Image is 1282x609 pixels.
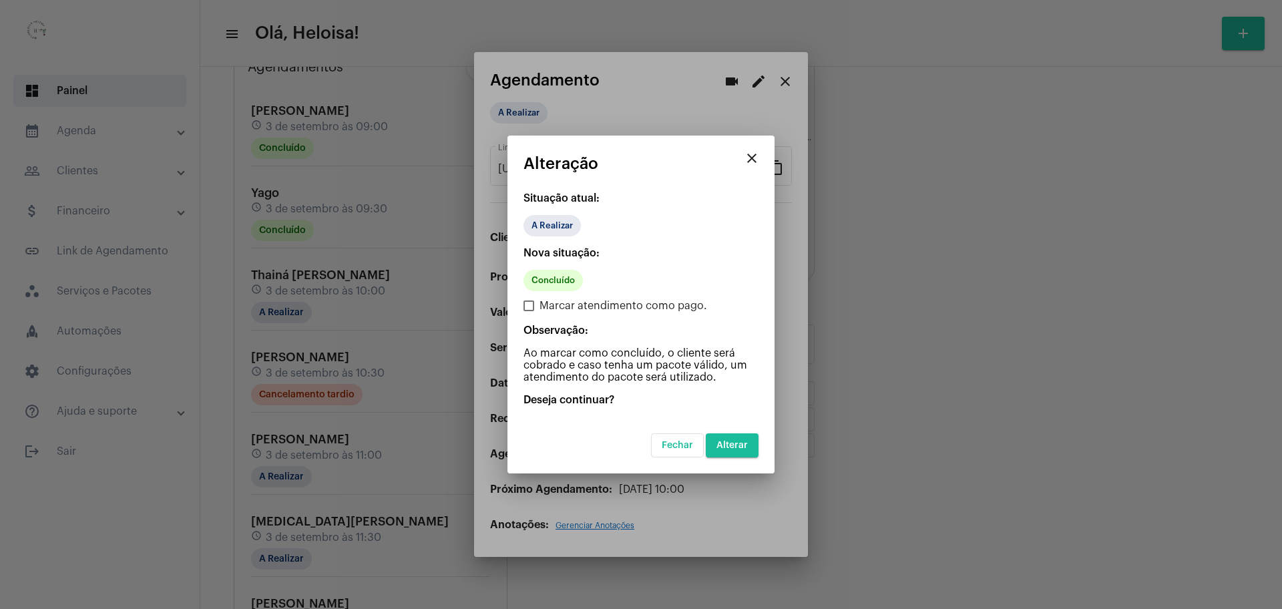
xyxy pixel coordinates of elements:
[523,394,759,406] p: Deseja continuar?
[716,441,748,450] span: Alterar
[523,325,759,337] p: Observação:
[744,150,760,166] mat-icon: close
[651,433,704,457] button: Fechar
[540,298,707,314] span: Marcar atendimento como pago.
[523,270,583,291] mat-chip: Concluído
[662,441,693,450] span: Fechar
[523,347,759,383] p: Ao marcar como concluído, o cliente será cobrado e caso tenha um pacote válido, um atendimento do...
[706,433,759,457] button: Alterar
[523,247,759,259] p: Nova situação:
[523,215,581,236] mat-chip: A Realizar
[523,155,598,172] span: Alteração
[523,192,759,204] p: Situação atual:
